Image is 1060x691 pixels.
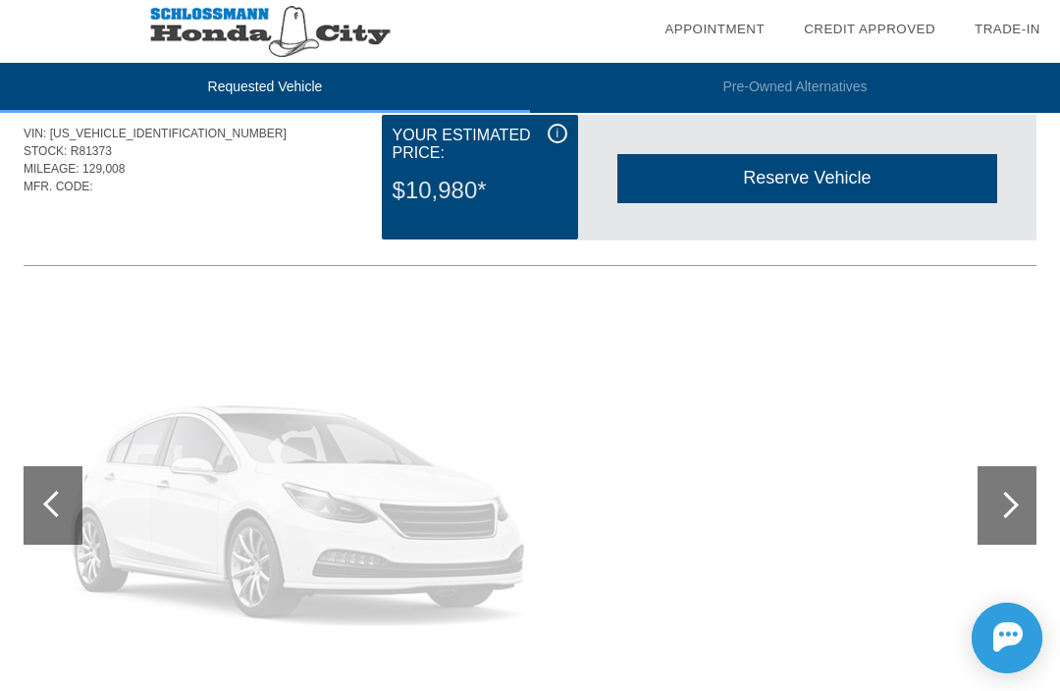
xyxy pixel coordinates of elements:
div: Your Estimated Price: [393,124,567,165]
span: i [556,127,558,140]
iframe: Chat Assistance [883,585,1060,691]
span: R81373 [71,144,112,158]
span: STOCK: [24,144,67,158]
span: MFR. CODE: [24,180,93,193]
div: $10,980* [393,165,567,216]
div: Quoted on [DATE] 12:28:13 PM [24,207,1036,239]
a: Appointment [664,22,765,36]
a: Credit Approved [804,22,935,36]
span: VIN: [24,127,46,140]
li: Pre-Owned Alternatives [530,63,1060,113]
div: Reserve Vehicle [617,154,997,202]
span: [US_VEHICLE_IDENTIFICATION_NUMBER] [50,127,287,140]
a: Trade-In [975,22,1040,36]
span: MILEAGE: [24,162,79,176]
span: 129,008 [82,162,125,176]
